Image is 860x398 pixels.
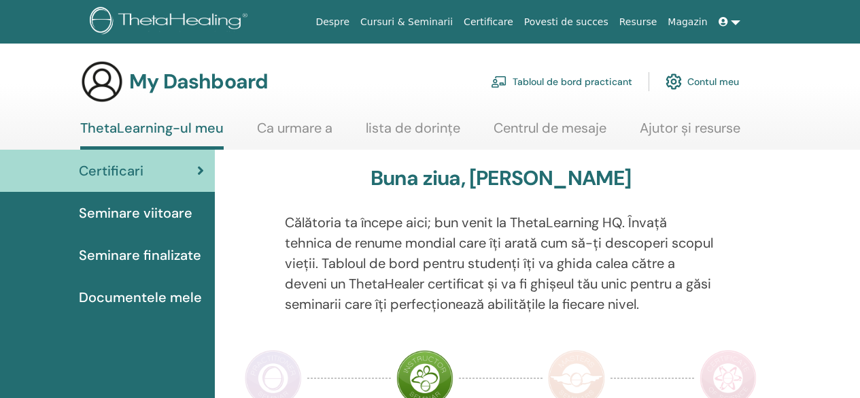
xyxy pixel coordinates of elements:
span: Seminare viitoare [79,203,192,223]
a: Contul meu [666,67,739,97]
a: Centrul de mesaje [494,120,606,146]
span: Seminare finalizate [79,245,201,265]
a: Resurse [614,10,663,35]
a: Certificare [458,10,519,35]
a: Tabloul de bord practicant [491,67,632,97]
a: Ca urmare a [257,120,332,146]
a: Ajutor și resurse [640,120,740,146]
a: Magazin [662,10,712,35]
a: Povesti de succes [519,10,614,35]
img: cog.svg [666,70,682,93]
img: generic-user-icon.jpg [80,60,124,103]
a: Despre [310,10,355,35]
h3: Buna ziua, [PERSON_NAME] [371,166,632,190]
a: lista de dorințe [366,120,460,146]
span: Certificari [79,161,143,181]
img: logo.png [90,7,252,37]
span: Documentele mele [79,287,202,308]
img: chalkboard-teacher.svg [491,76,507,88]
p: Călătoria ta începe aici; bun venit la ThetaLearning HQ. Învață tehnica de renume mondial care îț... [285,212,717,314]
h3: My Dashboard [129,69,268,94]
a: ThetaLearning-ul meu [80,120,224,150]
a: Cursuri & Seminarii [355,10,458,35]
